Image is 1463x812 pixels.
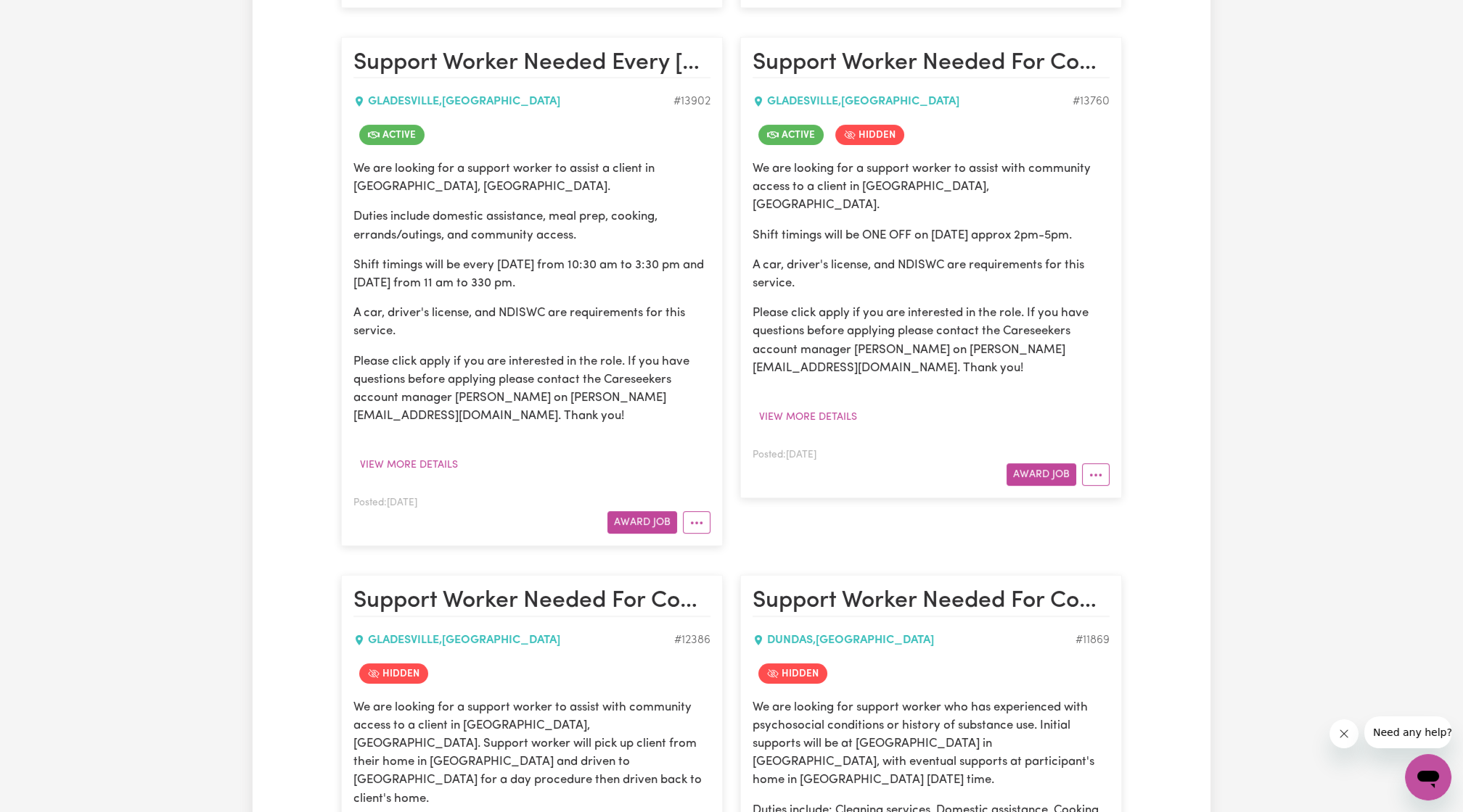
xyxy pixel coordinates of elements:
[353,93,673,110] div: GLADESVILLE , [GEOGRAPHIC_DATA]
[1073,93,1110,110] div: Job ID #13760
[359,125,425,145] span: Job is active
[359,663,428,684] span: Job is hidden
[835,125,904,145] span: Job is hidden
[753,226,1110,244] p: Shift timings will be ONE OFF on [DATE] approx 2pm-5pm.
[353,631,674,649] div: GLADESVILLE , [GEOGRAPHIC_DATA]
[758,125,824,145] span: Job is active
[353,587,710,616] h2: Support Worker Needed For Community Access ONE OFF on 21/05 Tuesday - Gladesville, NSW
[353,159,710,196] p: We are looking for a support worker to assist a client in [GEOGRAPHIC_DATA], [GEOGRAPHIC_DATA].
[353,698,710,808] p: We are looking for a support worker to assist with community access to a client in [GEOGRAPHIC_DA...
[753,93,1073,110] div: GLADESVILLE , [GEOGRAPHIC_DATA]
[353,304,710,340] p: A car, driver's license, and NDISWC are requirements for this service.
[1075,631,1110,649] div: Job ID #11869
[607,511,677,534] button: Award Job
[758,663,827,684] span: Job is hidden
[1405,754,1451,800] iframe: Button to launch messaging window
[1329,719,1358,748] iframe: Close message
[683,511,710,534] button: More options
[353,352,710,426] p: Please click apply if you are interested in the role. If you have questions before applying pleas...
[673,93,710,110] div: Job ID #13902
[753,256,1110,292] p: A car, driver's license, and NDISWC are requirements for this service.
[9,10,88,22] span: Need any help?
[753,450,816,460] span: Posted: [DATE]
[753,159,1110,215] p: We are looking for a support worker to assist with community access to a client in [GEOGRAPHIC_DA...
[753,587,1110,616] h2: Support Worker Needed For Community Access And Domestic Assistance - Dundas, NSW
[753,49,1110,78] h2: Support Worker Needed For Community Access ONE OFF on 24/4 Thursday - Gladesville, NSW
[674,631,710,649] div: Job ID #12386
[753,406,864,428] button: View more details
[753,631,1075,649] div: DUNDAS , [GEOGRAPHIC_DATA]
[1364,716,1451,748] iframe: Message from company
[1082,463,1110,486] button: More options
[353,498,417,507] span: Posted: [DATE]
[353,49,710,78] h2: Support Worker Needed Every Monday And Wednesday In Gladesville, NSW
[353,207,710,244] p: Duties include domestic assistance, meal prep, cooking, errands/outings, and community access.
[753,304,1110,377] p: Please click apply if you are interested in the role. If you have questions before applying pleas...
[353,256,710,292] p: Shift timings will be every [DATE] from 10:30 am to 3:30 pm and [DATE] from 11 am to 330 pm.
[1007,463,1076,486] button: Award Job
[353,454,464,476] button: View more details
[753,698,1110,790] p: We are looking for support worker who has experienced with psychosocial conditions or history of ...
